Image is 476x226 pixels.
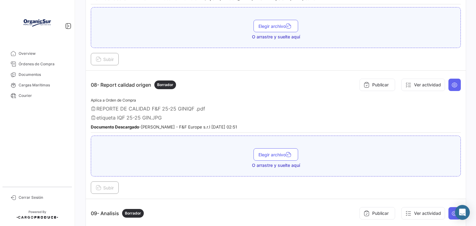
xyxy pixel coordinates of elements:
[253,20,298,32] button: Elegir archivo
[96,106,205,112] span: REPORTE DE CALIDAD F&F 25-25 GINIQF .pdf
[91,80,176,89] p: 08- Report calidad origen
[5,59,69,69] a: Órdenes de Compra
[91,53,119,65] button: Subir
[96,115,162,121] span: etiqueta IQF 25-25 GIN.JPG
[19,61,67,67] span: Órdenes de Compra
[91,209,144,218] p: 09- Analisis
[91,181,119,194] button: Subir
[125,211,141,216] span: Borrador
[359,79,395,91] button: Publicar
[91,98,136,102] span: Aplica a Orden de Compra
[22,7,53,38] img: Logo+OrganicSur.png
[258,152,293,157] span: Elegir archivo
[19,82,67,88] span: Cargas Marítimas
[359,207,395,219] button: Publicar
[91,124,237,129] small: - [PERSON_NAME] - F&F Europe s.r.l [DATE] 02:51
[5,90,69,101] a: Courier
[91,124,139,129] b: Documento Descargado
[96,57,114,62] span: Subir
[455,205,470,220] div: Abrir Intercom Messenger
[401,79,445,91] button: Ver actividad
[5,80,69,90] a: Cargas Marítimas
[96,185,114,190] span: Subir
[5,69,69,80] a: Documentos
[19,195,67,200] span: Cerrar Sesión
[157,82,173,88] span: Borrador
[252,34,300,40] span: O arrastre y suelte aquí
[253,148,298,161] button: Elegir archivo
[401,207,445,219] button: Ver actividad
[5,48,69,59] a: Overview
[19,93,67,98] span: Courier
[258,24,293,29] span: Elegir archivo
[19,51,67,56] span: Overview
[252,162,300,168] span: O arrastre y suelte aquí
[19,72,67,77] span: Documentos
